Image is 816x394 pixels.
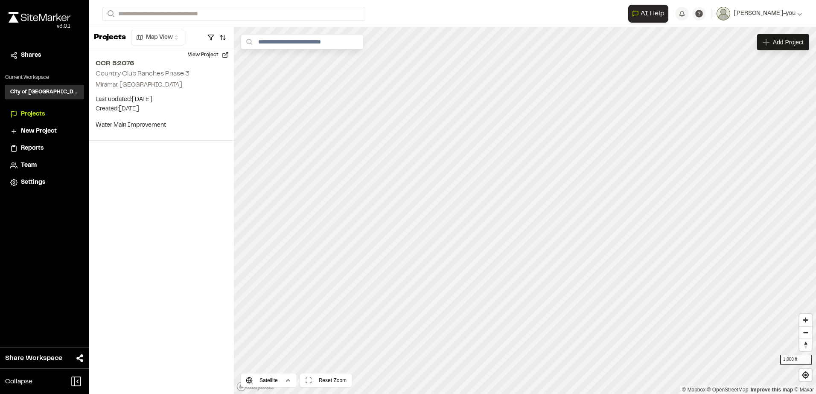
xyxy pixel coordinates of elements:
[773,38,804,46] span: Add Project
[794,387,814,393] a: Maxar
[751,387,793,393] a: Map feedback
[21,127,57,136] span: New Project
[5,74,84,81] p: Current Workspace
[799,326,812,339] button: Zoom out
[799,339,812,351] button: Reset bearing to north
[96,121,227,130] p: Water Main Improvement
[10,88,79,96] h3: City of [GEOGRAPHIC_DATA]
[21,110,45,119] span: Projects
[799,314,812,326] button: Zoom in
[628,5,672,23] div: Open AI Assistant
[628,5,668,23] button: Open AI Assistant
[10,127,79,136] a: New Project
[96,58,227,69] h2: CCR 52076
[102,7,118,21] button: Search
[21,161,37,170] span: Team
[94,32,126,43] p: Projects
[10,161,79,170] a: Team
[799,369,812,381] button: Find my location
[10,178,79,187] a: Settings
[234,27,816,394] canvas: Map
[641,9,664,19] span: AI Help
[707,387,749,393] a: OpenStreetMap
[10,144,79,153] a: Reports
[21,178,45,187] span: Settings
[96,81,227,90] p: Miramar, [GEOGRAPHIC_DATA]
[236,382,274,391] a: Mapbox logo
[183,48,234,62] button: View Project
[96,71,189,77] h2: Country Club Ranches Phase 3
[682,387,705,393] a: Mapbox
[717,7,802,20] button: [PERSON_NAME]-you
[21,144,44,153] span: Reports
[9,12,70,23] img: rebrand.png
[734,9,796,18] span: [PERSON_NAME]-you
[300,374,352,387] button: Reset Zoom
[21,51,41,60] span: Shares
[780,355,812,365] div: 1,000 ft
[96,95,227,104] p: Last updated: [DATE]
[241,374,297,387] button: Satellite
[96,104,227,114] p: Created: [DATE]
[10,110,79,119] a: Projects
[717,7,730,20] img: User
[9,23,70,30] div: Oh geez...please don't...
[5,377,32,387] span: Collapse
[5,353,62,363] span: Share Workspace
[10,51,79,60] a: Shares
